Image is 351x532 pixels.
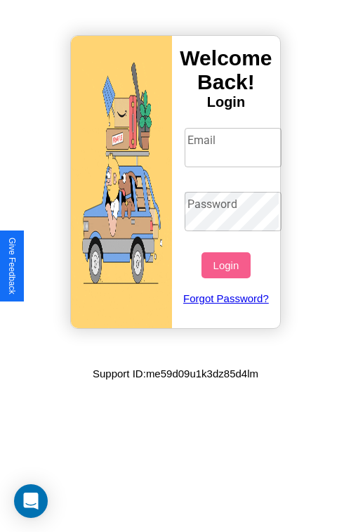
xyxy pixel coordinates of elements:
[7,238,17,294] div: Give Feedback
[14,484,48,518] div: Open Intercom Messenger
[93,364,258,383] p: Support ID: me59d09u1k3dz85d4lm
[71,36,172,328] img: gif
[178,278,275,318] a: Forgot Password?
[172,46,280,94] h3: Welcome Back!
[201,252,250,278] button: Login
[172,94,280,110] h4: Login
